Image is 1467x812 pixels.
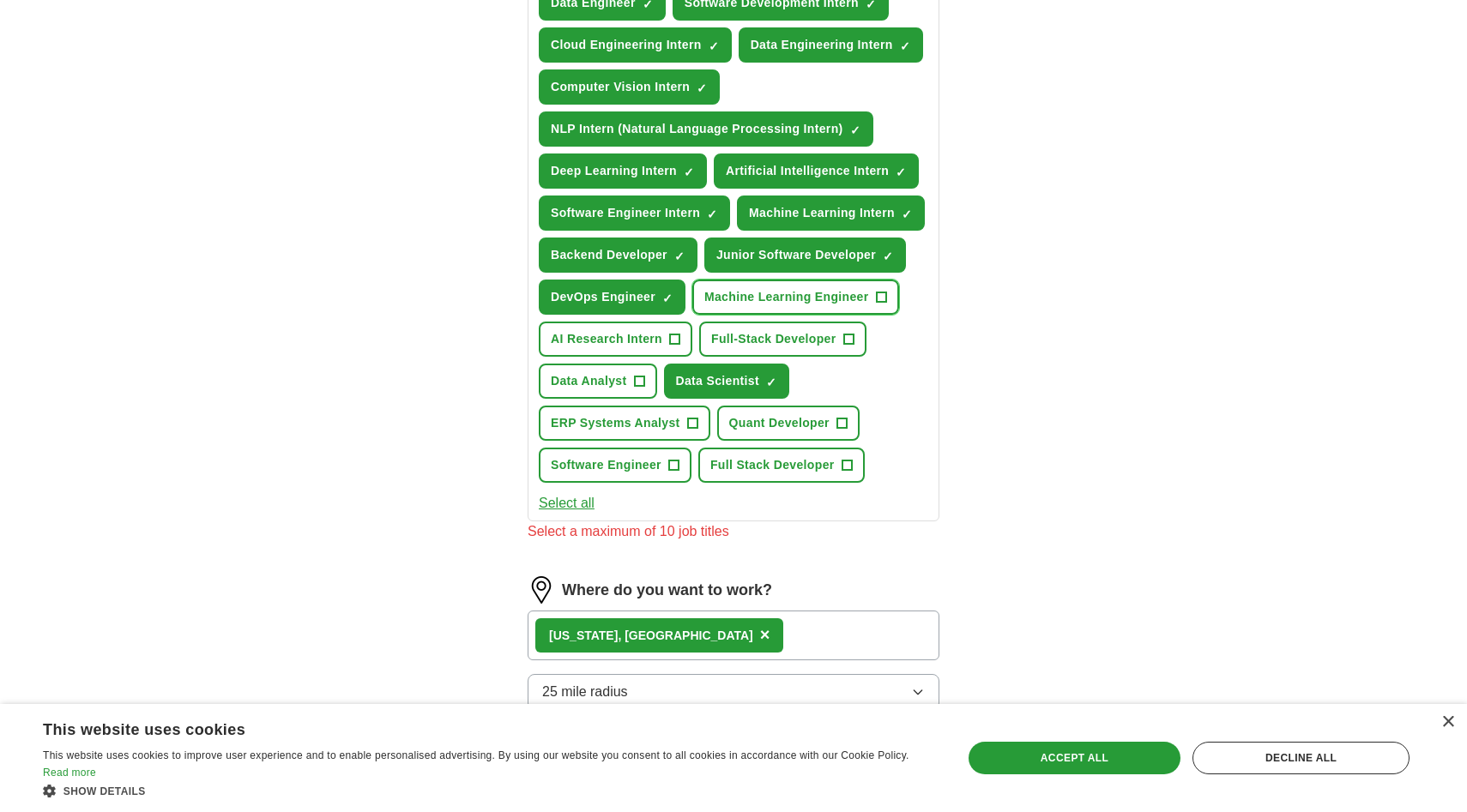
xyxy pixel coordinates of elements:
a: Read more, opens a new window [43,767,96,779]
span: Show details [63,785,146,797]
label: Where do you want to work? [562,579,772,602]
button: Data Engineering Intern✓ [739,27,923,63]
span: Data Scientist [676,372,760,390]
button: DevOps Engineer✓ [539,280,685,315]
span: Data Engineering Intern [751,36,893,54]
div: Select a maximum of 10 job titles [528,521,939,542]
span: Cloud Engineering Intern [551,36,702,54]
button: Data Scientist✓ [664,364,790,399]
span: AI Research Intern [551,330,662,348]
span: Full Stack Developer [710,456,835,474]
button: Junior Software Developer✓ [704,238,906,273]
button: Full-Stack Developer [699,322,866,357]
span: Quant Developer [729,414,830,432]
span: Deep Learning Intern [551,162,677,180]
button: Data Analyst [539,364,657,399]
button: Machine Learning Intern✓ [737,195,925,231]
span: ✓ [766,376,776,389]
button: Backend Developer✓ [539,238,697,273]
span: ✓ [674,250,685,263]
span: Artificial Intelligence Intern [726,162,889,180]
div: Accept all [969,742,1180,774]
button: Deep Learning Intern✓ [539,153,707,189]
span: 25 mile radius [542,682,628,702]
span: × [760,625,770,644]
span: ✓ [896,165,906,179]
button: × [760,623,770,648]
span: Software Engineer Intern [551,204,700,222]
span: Data Analyst [551,372,627,390]
span: ✓ [883,250,893,263]
span: ✓ [684,165,694,179]
span: DevOps Engineer [551,288,655,306]
div: Show details [43,782,935,799]
div: Decline all [1192,742,1410,774]
span: Full-Stack Developer [711,330,836,348]
button: AI Research Intern [539,322,692,357]
span: Computer Vision Intern [551,78,690,96]
span: ERP Systems Analyst [551,414,680,432]
button: ERP Systems Analyst [539,406,710,441]
span: ✓ [662,292,673,305]
button: Machine Learning Engineer [692,280,899,315]
button: Full Stack Developer [698,448,865,483]
span: Machine Learning Intern [749,204,895,222]
button: Computer Vision Intern✓ [539,69,720,105]
span: Software Engineer [551,456,661,474]
span: ✓ [697,81,707,95]
button: NLP Intern (Natural Language Processing Intern)✓ [539,111,873,147]
strong: [US_STATE] [549,629,618,642]
span: ✓ [902,208,912,221]
button: 25 mile radius [528,674,939,710]
span: NLP Intern (Natural Language Processing Intern) [551,120,843,138]
span: ✓ [709,39,719,53]
span: ✓ [707,208,717,221]
button: Software Engineer [539,448,691,483]
button: Software Engineer Intern✓ [539,195,730,231]
span: This website uses cookies to improve user experience and to enable personalised advertising. By u... [43,749,909,761]
div: Close [1441,716,1454,729]
div: , [GEOGRAPHIC_DATA] [549,627,753,645]
button: Quant Developer [717,406,860,441]
span: ✓ [850,123,860,137]
span: Backend Developer [551,246,667,264]
span: Junior Software Developer [716,246,876,264]
button: Artificial Intelligence Intern✓ [714,153,919,189]
button: Select all [539,493,595,514]
img: location.png [528,576,555,604]
span: ✓ [900,39,910,53]
button: Cloud Engineering Intern✓ [539,27,732,63]
div: This website uses cookies [43,714,892,740]
span: Machine Learning Engineer [704,288,869,306]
